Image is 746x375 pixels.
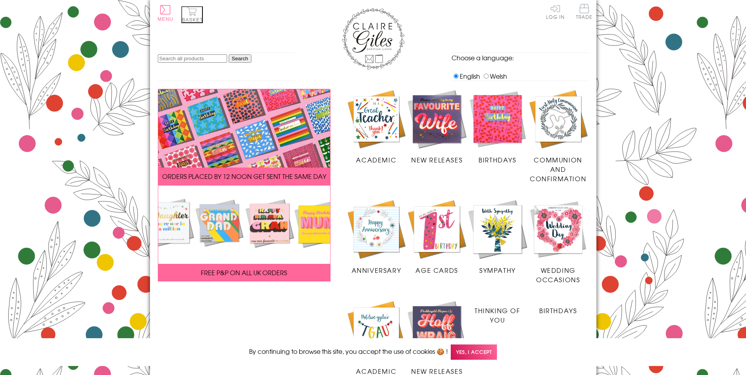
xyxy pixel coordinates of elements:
[452,71,480,81] label: English
[406,199,467,275] a: Age Cards
[451,344,497,360] span: Yes, I accept
[453,74,459,79] input: English
[346,199,407,275] a: Anniversary
[346,89,407,165] a: Academic
[162,171,326,181] span: ORDERS PLACED BY 12 NOON GET SENT THE SAME DAY
[467,199,528,275] a: Sympathy
[352,265,401,275] span: Anniversary
[415,265,458,275] span: Age Cards
[158,54,227,63] input: Search all products
[158,5,173,22] button: Menu
[229,54,251,63] input: Search
[528,89,589,184] a: Communion and Confirmation
[467,89,528,165] a: Birthdays
[482,71,507,81] label: Welsh
[467,300,528,325] a: Thinking of You
[411,155,462,164] span: New Releases
[201,268,287,277] span: FREE P&P ON ALL UK ORDERS
[452,53,589,62] p: Choose a language:
[536,265,580,284] span: Wedding Occasions
[528,300,589,315] a: Birthdays
[576,4,592,21] a: Trade
[479,155,516,164] span: Birthdays
[576,4,592,19] span: Trade
[539,306,577,315] span: Birthdays
[475,306,520,325] span: Thinking of You
[342,8,405,70] img: Claire Giles Greetings Cards
[181,6,203,23] button: Basket
[546,4,565,19] a: Log In
[356,155,396,164] span: Academic
[530,155,586,183] span: Communion and Confirmation
[479,265,516,275] span: Sympathy
[406,89,467,165] a: New Releases
[484,74,489,79] input: Welsh
[528,199,589,284] a: Wedding Occasions
[158,16,173,22] span: Menu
